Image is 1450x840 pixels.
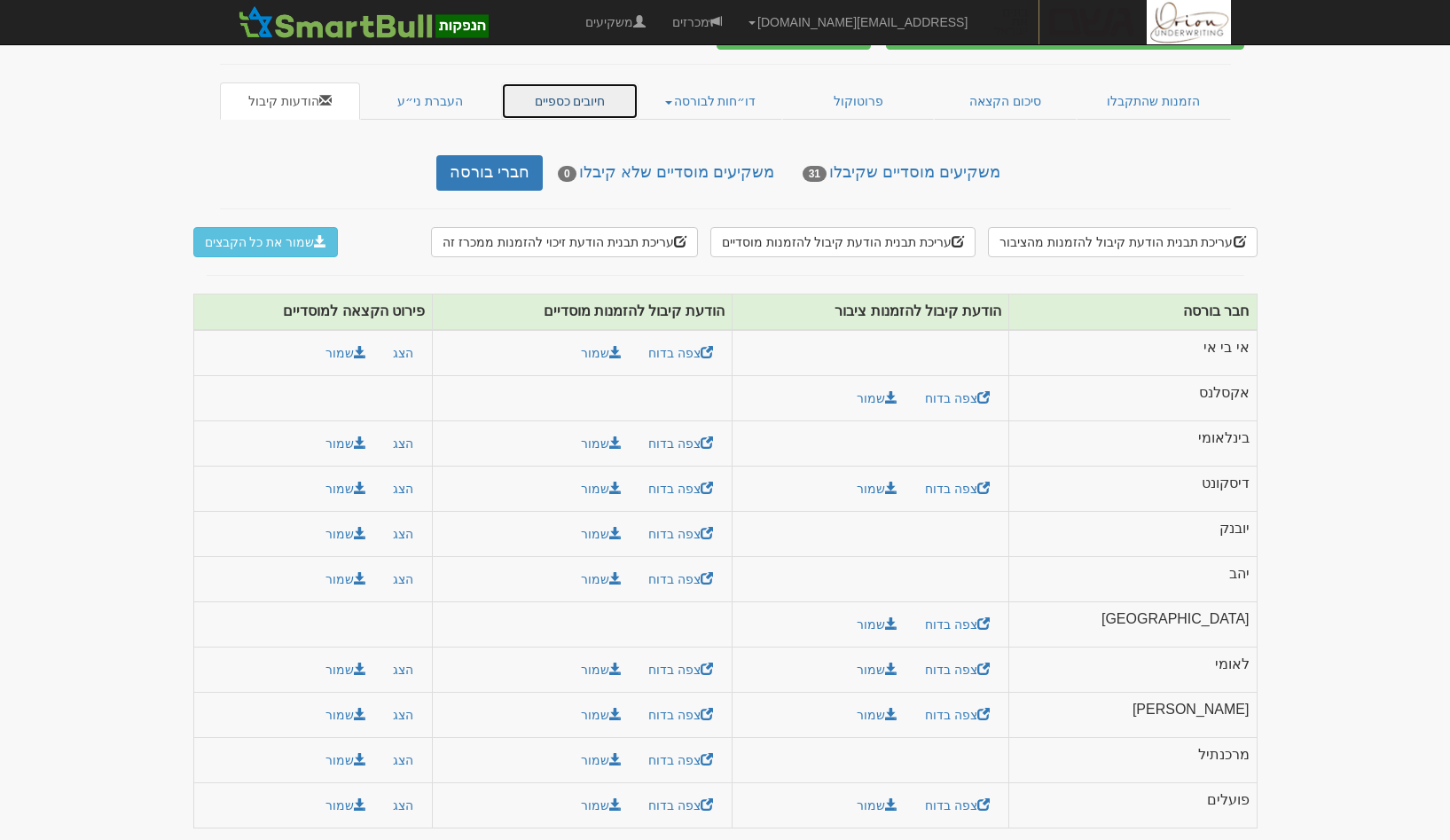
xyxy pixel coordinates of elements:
button: הצג [381,564,425,594]
a: שמור [569,745,633,775]
a: חיובים כספיים [501,82,639,120]
button: עריכת תבנית הודעת קיבול להזמנות מהציבור [988,227,1257,257]
a: חברי בורסה [436,155,543,191]
a: סיכום הקצאה [934,82,1077,120]
td: אקסלנס [1008,376,1257,421]
a: שמור [569,790,633,820]
button: הצג [381,428,425,459]
th: הודעת קיבול להזמנות מוסדיים [433,294,733,330]
a: צפה בדוח [913,655,1001,685]
a: צפה בדוח [913,700,1001,730]
span: 0 [558,166,576,182]
a: שמור [845,790,909,820]
a: שמור [569,338,633,368]
td: לאומי [1008,648,1257,693]
button: שמור [314,474,378,504]
a: צפה בדוח [913,790,1001,820]
button: שמור את כל הקבצים [193,227,339,257]
a: שמור [845,700,909,730]
td: אי בי אי [1008,330,1257,376]
td: דיסקונט [1008,467,1257,512]
td: מרכנתיל [1008,738,1257,783]
button: שמור [314,519,378,549]
button: שמור [314,338,378,368]
button: שמור [314,428,378,459]
a: שמור [569,428,633,459]
button: הצג [381,338,425,368]
button: שמור [314,790,378,820]
a: צפה בדוח [637,428,725,459]
a: צפה בדוח [637,790,725,820]
button: שמור [314,655,378,685]
td: פועלים [1008,783,1257,828]
a: צפה בדוח [637,338,725,368]
a: צפה בדוח [913,383,1001,413]
a: צפה בדוח [913,474,1001,504]
a: הזמנות שהתקבלו [1077,82,1231,120]
button: שמור [314,564,378,594]
a: שמור [569,519,633,549]
a: העברת ני״ע [360,82,501,120]
button: הצג [381,700,425,730]
a: שמור [569,655,633,685]
td: [PERSON_NAME] [1008,693,1257,738]
button: הצג [381,655,425,685]
button: הצג [381,519,425,549]
a: צפה בדוח [637,564,725,594]
a: שמור [845,655,909,685]
th: פירוט הקצאה למוסדיים [193,294,433,330]
td: יהב [1008,557,1257,602]
a: משקיעים מוסדיים שלא קיבלו0 [545,155,788,191]
button: הצג [381,790,425,820]
a: צפה בדוח [637,745,725,775]
th: חבר בורסה [1008,294,1257,330]
a: שמור [569,474,633,504]
a: שמור [845,383,909,413]
th: הודעת קיבול להזמנות ציבור [732,294,1008,330]
a: צפה בדוח [637,655,725,685]
a: צפה בדוח [637,519,725,549]
a: שמור [845,474,909,504]
button: הצג [381,474,425,504]
a: צפה בדוח [913,609,1001,640]
a: צפה בדוח [637,700,725,730]
td: [GEOGRAPHIC_DATA] [1008,602,1257,648]
a: דו״חות לבורסה [639,82,782,120]
button: שמור [314,700,378,730]
td: בינלאומי [1008,421,1257,467]
a: צפה בדוח [637,474,725,504]
button: עריכת תבנית הודעת קיבול להזמנות מוסדיים [710,227,976,257]
button: הצג [381,745,425,775]
a: שמור [845,609,909,640]
a: הודעות קיבול [220,82,361,120]
span: 31 [803,166,827,182]
img: SmartBull Logo [233,4,494,40]
button: שמור [314,745,378,775]
a: משקיעים מוסדיים שקיבלו31 [789,155,1014,191]
button: עריכת תבנית הודעת זיכוי להזמנות ממכרז זה [431,227,697,257]
a: פרוטוקול [782,82,935,120]
td: יובנק [1008,512,1257,557]
a: שמור [569,700,633,730]
a: שמור [569,564,633,594]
